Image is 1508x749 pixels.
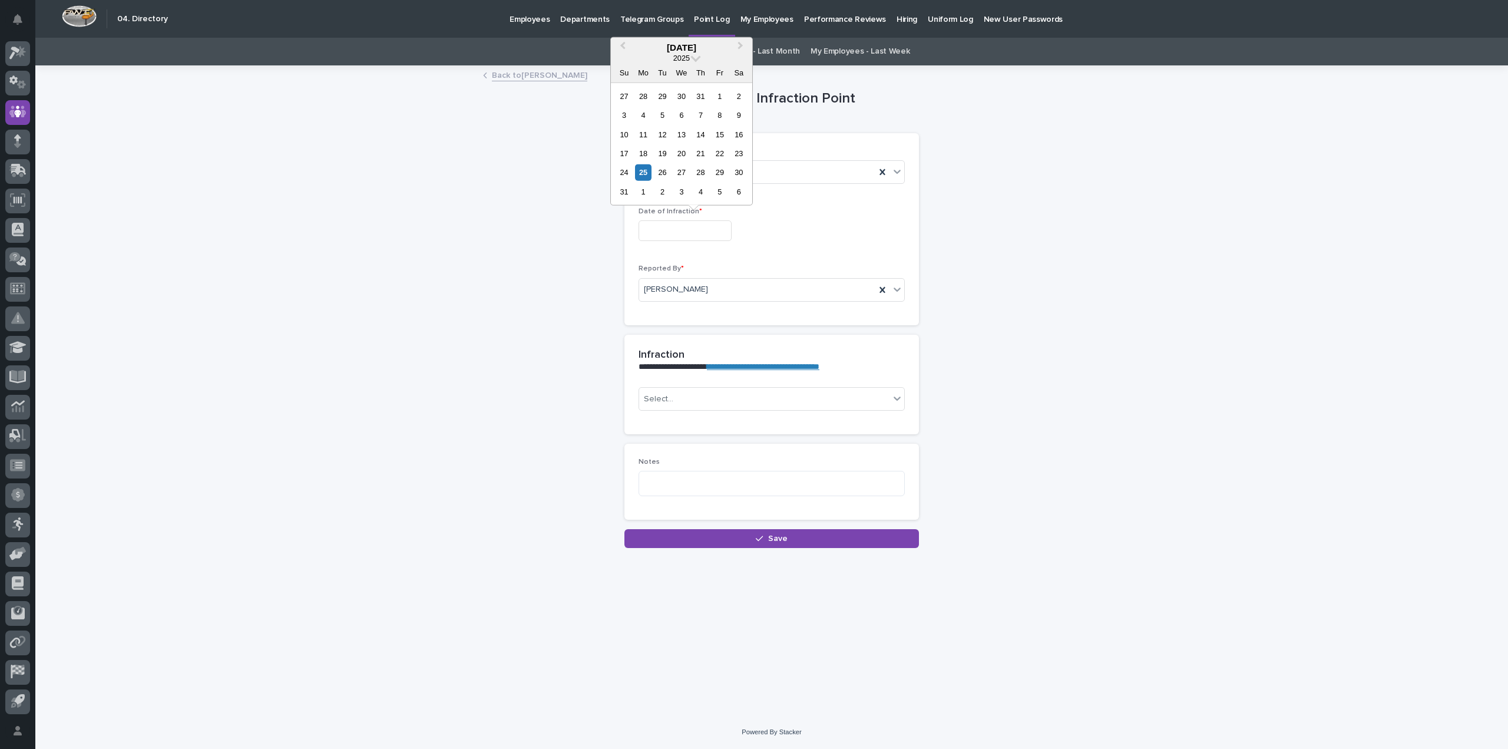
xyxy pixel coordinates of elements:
[712,107,727,123] div: Choose Friday, August 8th, 2025
[616,64,632,80] div: Su
[693,64,709,80] div: Th
[731,184,747,200] div: Choose Saturday, September 6th, 2025
[654,146,670,161] div: Choose Tuesday, August 19th, 2025
[639,349,684,362] h2: Infraction
[693,184,709,200] div: Choose Thursday, September 4th, 2025
[768,534,788,543] span: Save
[654,126,670,142] div: Choose Tuesday, August 12th, 2025
[712,126,727,142] div: Choose Friday, August 15th, 2025
[732,38,751,57] button: Next Month
[616,88,632,104] div: Choose Sunday, July 27th, 2025
[673,53,690,62] span: 2025
[616,184,632,200] div: Choose Sunday, August 31st, 2025
[635,107,651,123] div: Choose Monday, August 4th, 2025
[673,126,689,142] div: Choose Wednesday, August 13th, 2025
[731,64,747,80] div: Sa
[673,64,689,80] div: We
[693,164,709,180] div: Choose Thursday, August 28th, 2025
[624,529,919,548] button: Save
[693,146,709,161] div: Choose Thursday, August 21st, 2025
[712,88,727,104] div: Choose Friday, August 1st, 2025
[635,126,651,142] div: Choose Monday, August 11th, 2025
[673,88,689,104] div: Choose Wednesday, July 30th, 2025
[614,87,748,202] div: month 2025-08
[635,88,651,104] div: Choose Monday, July 28th, 2025
[712,184,727,200] div: Choose Friday, September 5th, 2025
[635,184,651,200] div: Choose Monday, September 1st, 2025
[62,5,97,27] img: Workspace Logo
[731,88,747,104] div: Choose Saturday, August 2nd, 2025
[673,107,689,123] div: Choose Wednesday, August 6th, 2025
[712,164,727,180] div: Choose Friday, August 29th, 2025
[654,64,670,80] div: Tu
[611,42,752,52] div: [DATE]
[635,146,651,161] div: Choose Monday, August 18th, 2025
[616,107,632,123] div: Choose Sunday, August 3rd, 2025
[624,90,919,107] h1: Record an Infraction Point
[742,728,801,735] a: Powered By Stacker
[673,164,689,180] div: Choose Wednesday, August 27th, 2025
[492,68,587,81] a: Back to[PERSON_NAME]
[639,458,660,466] span: Notes
[811,38,910,65] a: My Employees - Last Week
[644,283,708,296] span: [PERSON_NAME]
[731,107,747,123] div: Choose Saturday, August 9th, 2025
[639,265,684,272] span: Reported By
[5,7,30,32] button: Notifications
[731,146,747,161] div: Choose Saturday, August 23rd, 2025
[635,164,651,180] div: Choose Monday, August 25th, 2025
[616,164,632,180] div: Choose Sunday, August 24th, 2025
[654,164,670,180] div: Choose Tuesday, August 26th, 2025
[731,126,747,142] div: Choose Saturday, August 16th, 2025
[654,184,670,200] div: Choose Tuesday, September 2nd, 2025
[731,164,747,180] div: Choose Saturday, August 30th, 2025
[654,88,670,104] div: Choose Tuesday, July 29th, 2025
[654,107,670,123] div: Choose Tuesday, August 5th, 2025
[712,146,727,161] div: Choose Friday, August 22nd, 2025
[693,107,709,123] div: Choose Thursday, August 7th, 2025
[693,88,709,104] div: Choose Thursday, July 31st, 2025
[15,14,30,33] div: Notifications
[117,14,168,24] h2: 04. Directory
[635,64,651,80] div: Mo
[612,38,631,57] button: Previous Month
[639,208,702,215] span: Date of Infraction
[644,393,673,405] div: Select...
[712,64,727,80] div: Fr
[616,146,632,161] div: Choose Sunday, August 17th, 2025
[673,184,689,200] div: Choose Wednesday, September 3rd, 2025
[693,126,709,142] div: Choose Thursday, August 14th, 2025
[616,126,632,142] div: Choose Sunday, August 10th, 2025
[673,146,689,161] div: Choose Wednesday, August 20th, 2025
